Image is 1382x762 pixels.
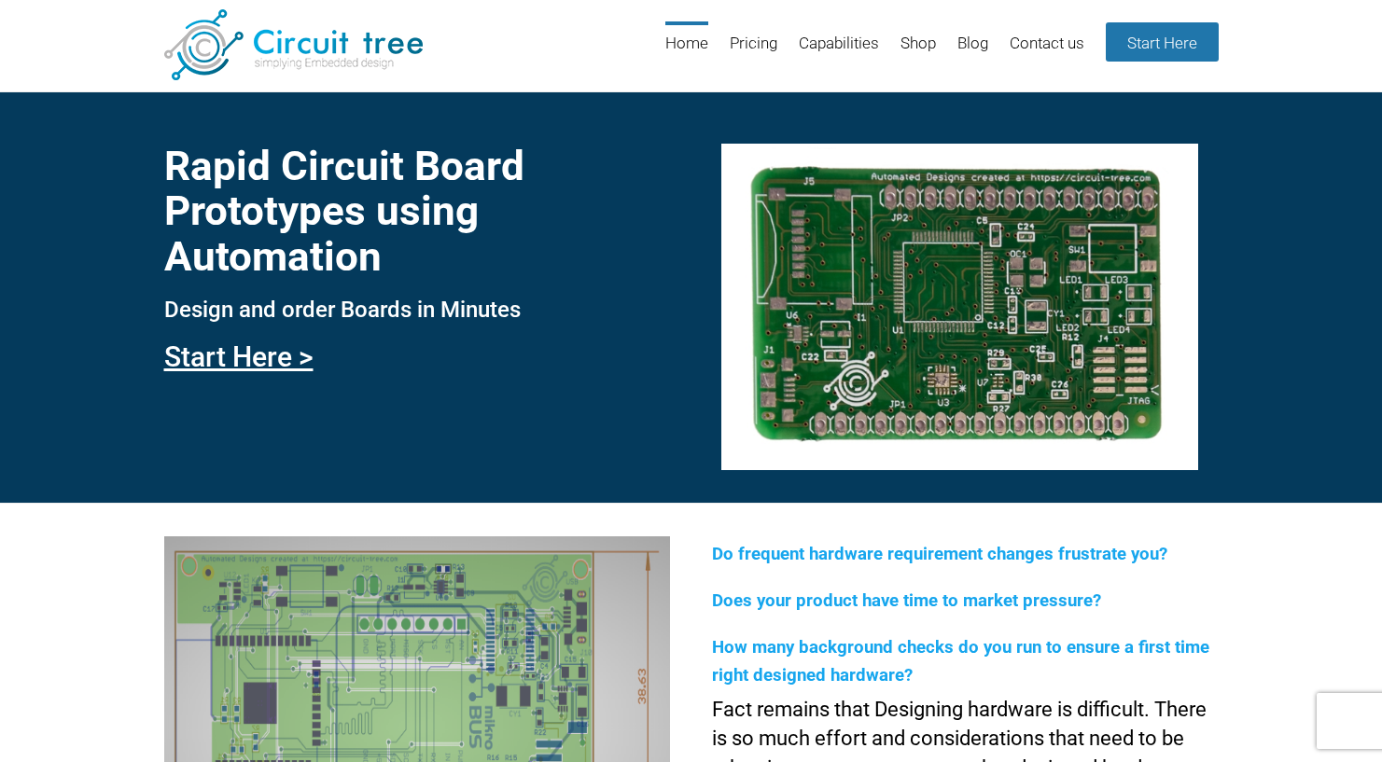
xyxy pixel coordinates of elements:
[712,637,1209,686] span: How many background checks do you run to ensure a first time right designed hardware?
[712,544,1167,564] span: Do frequent hardware requirement changes frustrate you?
[164,298,670,322] h3: Design and order Boards in Minutes
[164,340,314,373] a: Start Here >
[900,21,936,82] a: Shop
[665,21,708,82] a: Home
[730,21,777,82] a: Pricing
[712,590,1101,611] span: Does your product have time to market pressure?
[957,21,988,82] a: Blog
[164,9,423,80] img: Circuit Tree
[164,144,670,279] h1: Rapid Circuit Board Prototypes using Automation
[799,21,879,82] a: Capabilities
[1106,22,1219,62] a: Start Here
[1010,21,1084,82] a: Contact us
